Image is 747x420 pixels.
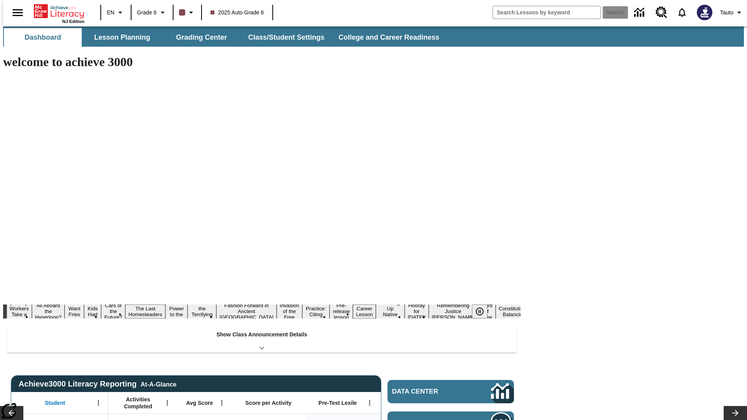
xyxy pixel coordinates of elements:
button: Open side menu [6,1,29,24]
button: Slide 6 The Last Homesteaders [125,304,165,318]
div: SubNavbar [3,26,744,47]
button: Slide 4 Dirty Jobs Kids Had To Do [84,293,101,330]
button: Grading Center [163,28,240,47]
span: NJ Edition [62,19,84,24]
button: Open Menu [161,397,173,409]
button: Pause [472,304,487,318]
img: Avatar [697,5,712,20]
button: Select a new avatar [692,2,717,23]
button: Slide 8 Attack of the Terrifying Tomatoes [188,299,216,324]
button: Slide 5 Cars of the Future? [101,301,125,321]
span: Pre-Test Lexile [319,399,357,406]
div: SubNavbar [3,28,446,47]
div: Show Class Announcement Details [7,326,517,353]
button: Class color is dark brown. Change class color [176,5,199,19]
button: Slide 10 The Invasion of the Free CD [277,296,302,327]
button: Slide 16 Remembering Justice O'Connor [429,301,478,321]
button: Slide 13 Career Lesson [353,304,376,318]
button: Dashboard [4,28,82,47]
button: Slide 9 Fashion Forward in Ancient Rome [216,301,277,321]
button: Slide 2 All Aboard the Hyperloop? [32,301,65,321]
button: Open Menu [93,397,104,409]
span: EN [107,9,114,17]
button: Lesson carousel, Next [724,406,747,420]
button: Open Menu [364,397,375,409]
button: Slide 7 Solar Power to the People [165,299,188,324]
button: Grade: Grade 6, Select a grade [134,5,170,19]
span: Tauto [720,9,733,17]
button: Slide 1 Labor Day: Workers Take a Stand [7,299,32,324]
button: Slide 12 Pre-release lesson [330,301,353,321]
a: Resource Center, Will open in new tab [651,2,672,23]
button: Slide 15 Hooray for Constitution Day! [405,301,429,321]
button: Slide 11 Mixed Practice: Citing Evidence [302,299,330,324]
span: Achieve3000 Literacy Reporting [19,380,177,388]
input: search field [493,6,600,19]
span: Data Center [392,388,465,395]
span: Score per Activity [245,399,292,406]
button: Slide 18 The Constitution's Balancing Act [496,299,533,324]
span: 2025 Auto Grade 6 [210,9,264,17]
span: Grade 6 [137,9,157,17]
button: Open Menu [216,397,228,409]
button: Slide 14 Cooking Up Native Traditions [376,299,405,324]
p: Show Class Announcement Details [216,331,307,339]
button: Lesson Planning [83,28,161,47]
button: College and Career Readiness [332,28,445,47]
button: Profile/Settings [717,5,747,19]
button: Slide 3 Do You Want Fries With That? [65,293,84,330]
span: Student [45,399,65,406]
div: Pause [472,304,495,318]
h1: welcome to achieve 3000 [3,55,521,69]
div: At-A-Glance [140,380,176,388]
a: Notifications [672,2,692,23]
span: Activities Completed [112,396,164,410]
button: Language: EN, Select a language [103,5,128,19]
a: Data Center [630,2,651,23]
a: Data Center [388,380,514,403]
a: Home [34,3,84,19]
span: Avg Score [186,399,213,406]
button: Class/Student Settings [242,28,331,47]
div: Home [34,3,84,24]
